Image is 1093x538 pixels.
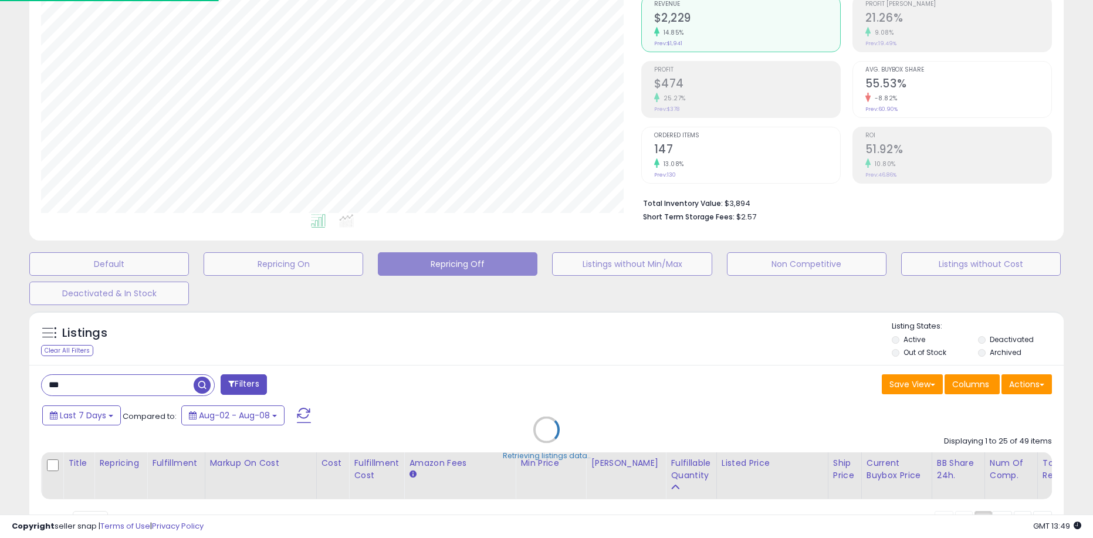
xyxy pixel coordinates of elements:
button: Listings without Cost [901,252,1061,276]
button: Deactivated & In Stock [29,282,189,305]
small: Prev: 130 [654,171,676,178]
small: 14.85% [659,28,684,37]
button: Non Competitive [727,252,886,276]
span: Profit [654,67,840,73]
div: Retrieving listings data.. [503,450,591,461]
span: ROI [865,133,1051,139]
small: Prev: 60.90% [865,106,898,113]
span: Avg. Buybox Share [865,67,1051,73]
span: Ordered Items [654,133,840,139]
li: $3,894 [643,195,1043,209]
small: 10.80% [871,160,896,168]
small: 25.27% [659,94,686,103]
small: Prev: $1,941 [654,40,682,47]
small: Prev: $378 [654,106,679,113]
span: Revenue [654,1,840,8]
small: 13.08% [659,160,684,168]
h2: 55.53% [865,77,1051,93]
div: seller snap | | [12,521,204,532]
b: Short Term Storage Fees: [643,212,735,222]
h2: $2,229 [654,11,840,27]
h2: 147 [654,143,840,158]
button: Default [29,252,189,276]
strong: Copyright [12,520,55,532]
small: Prev: 19.49% [865,40,896,47]
h2: 21.26% [865,11,1051,27]
small: -8.82% [871,94,898,103]
small: 9.08% [871,28,894,37]
button: Repricing Off [378,252,537,276]
span: $2.57 [736,211,756,222]
button: Listings without Min/Max [552,252,712,276]
h2: 51.92% [865,143,1051,158]
button: Repricing On [204,252,363,276]
b: Total Inventory Value: [643,198,723,208]
h2: $474 [654,77,840,93]
span: Profit [PERSON_NAME] [865,1,1051,8]
small: Prev: 46.86% [865,171,896,178]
